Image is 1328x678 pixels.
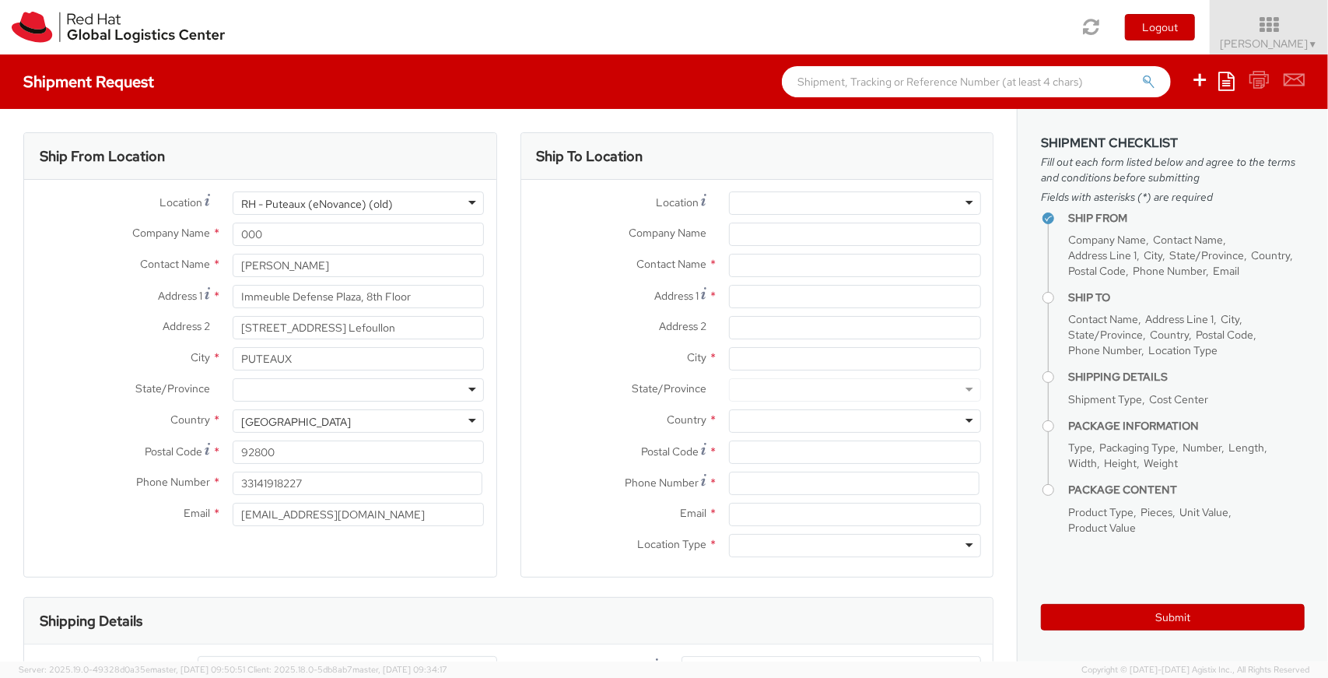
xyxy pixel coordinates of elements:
span: Email [680,506,706,520]
span: Country [1150,328,1189,342]
h3: Shipping Details [40,613,142,629]
span: Width [1068,456,1097,470]
span: Country [667,413,706,427]
span: Location [159,195,202,209]
span: State/Province [632,381,706,395]
span: Product Type [1068,505,1134,519]
span: Phone Number [625,476,699,490]
span: Address 1 [158,289,202,303]
span: City [687,350,706,364]
span: Country [1251,248,1290,262]
h4: Ship From [1068,213,1305,224]
img: rh-logistics-00dfa346123c4ec078e1.svg [12,12,225,43]
span: Fields with asterisks (*) are required [1041,189,1305,205]
button: Submit [1041,604,1305,631]
span: Postal Code [641,444,699,458]
span: Weight [1144,456,1178,470]
span: Company Name [1068,233,1146,247]
span: State/Province [1169,248,1244,262]
span: Unit Value [1179,505,1228,519]
span: Phone Number [136,475,210,489]
span: City [191,350,210,364]
span: Shipment Notification [547,659,653,675]
span: Email [184,506,210,520]
span: Packaging Type [1099,441,1176,455]
span: Type [1068,441,1092,455]
span: Email [1213,264,1239,278]
span: Location [656,195,699,209]
span: Cost Center [1149,392,1208,406]
h3: Ship To Location [537,149,643,164]
span: Pieces [1141,505,1172,519]
span: Contact Name [636,257,706,271]
div: RH - Puteaux (eNovance) (old) [241,196,393,212]
span: master, [DATE] 09:34:17 [352,664,447,675]
span: Contact Name [1153,233,1223,247]
span: Company Name [629,226,706,240]
span: Postal Code [145,444,202,458]
h3: Ship From Location [40,149,165,164]
span: City [1221,312,1239,326]
span: Postal Code [1068,264,1126,278]
span: Address 2 [163,319,210,333]
input: Shipment, Tracking or Reference Number (at least 4 chars) [782,66,1171,97]
button: Logout [1125,14,1195,40]
span: Shipment Type [1068,392,1142,406]
span: Shipment Type [92,659,166,676]
span: Postal Code [1196,328,1253,342]
span: Product Value [1068,521,1136,535]
span: Contact Name [140,257,210,271]
span: Fill out each form listed below and agree to the terms and conditions before submitting [1041,154,1305,185]
span: State/Province [135,381,210,395]
span: Copyright © [DATE]-[DATE] Agistix Inc., All Rights Reserved [1081,664,1309,676]
span: master, [DATE] 09:50:51 [150,664,245,675]
span: Location Type [637,537,706,551]
span: Address Line 1 [1068,248,1137,262]
span: State/Province [1068,328,1143,342]
span: City [1144,248,1162,262]
h4: Shipping Details [1068,371,1305,383]
span: Phone Number [1068,343,1141,357]
span: Location Type [1148,343,1218,357]
h3: Shipment Checklist [1041,136,1305,150]
span: Height [1104,456,1137,470]
span: Length [1228,441,1264,455]
span: Server: 2025.19.0-49328d0a35e [19,664,245,675]
span: ▼ [1309,38,1318,51]
span: Number [1183,441,1221,455]
h4: Shipment Request [23,73,154,90]
span: Company Name [132,226,210,240]
span: Address 2 [659,319,706,333]
span: Country [170,413,210,427]
div: [GEOGRAPHIC_DATA] [241,414,351,430]
h4: Package Information [1068,420,1305,432]
span: Address 1 [654,289,699,303]
span: Contact Name [1068,312,1138,326]
span: [PERSON_NAME] [1221,37,1318,51]
span: Client: 2025.18.0-5db8ab7 [247,664,447,675]
span: Phone Number [1133,264,1206,278]
h4: Ship To [1068,292,1305,304]
span: Address Line 1 [1145,312,1214,326]
h4: Package Content [1068,484,1305,496]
